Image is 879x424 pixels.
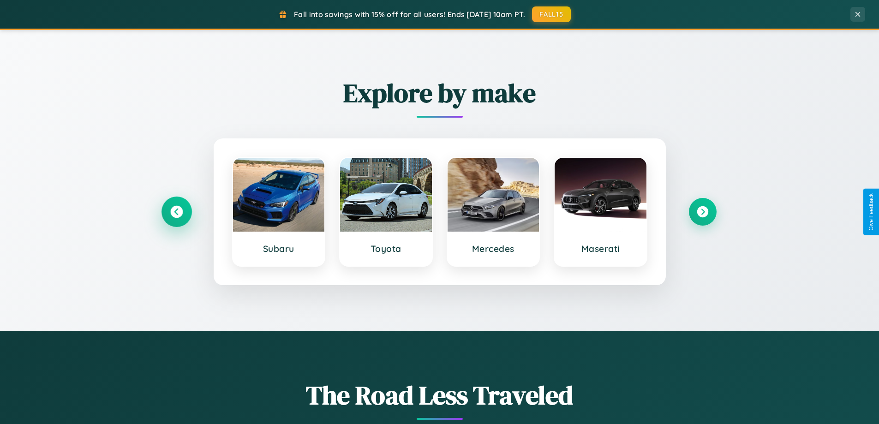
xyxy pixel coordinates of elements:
[868,193,874,231] div: Give Feedback
[242,243,316,254] h3: Subaru
[163,75,717,111] h2: Explore by make
[457,243,530,254] h3: Mercedes
[532,6,571,22] button: FALL15
[564,243,637,254] h3: Maserati
[294,10,525,19] span: Fall into savings with 15% off for all users! Ends [DATE] 10am PT.
[163,377,717,413] h1: The Road Less Traveled
[349,243,423,254] h3: Toyota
